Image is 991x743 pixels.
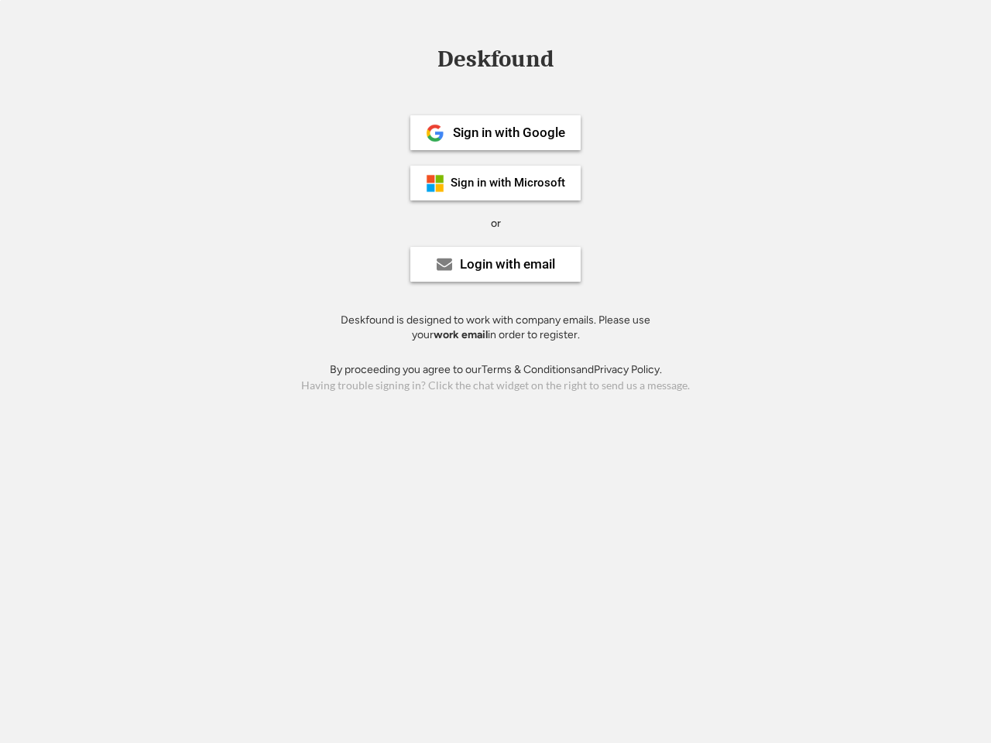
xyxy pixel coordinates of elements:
div: By proceeding you agree to our and [330,362,662,378]
a: Privacy Policy. [594,363,662,376]
a: Terms & Conditions [482,363,576,376]
img: ms-symbollockup_mssymbol_19.png [426,174,444,193]
div: or [491,216,501,231]
div: Deskfound [430,47,561,71]
div: Deskfound is designed to work with company emails. Please use your in order to register. [321,313,670,343]
div: Sign in with Google [453,126,565,139]
img: 1024px-Google__G__Logo.svg.png [426,124,444,142]
div: Sign in with Microsoft [451,177,565,189]
div: Login with email [460,258,555,271]
strong: work email [434,328,488,341]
